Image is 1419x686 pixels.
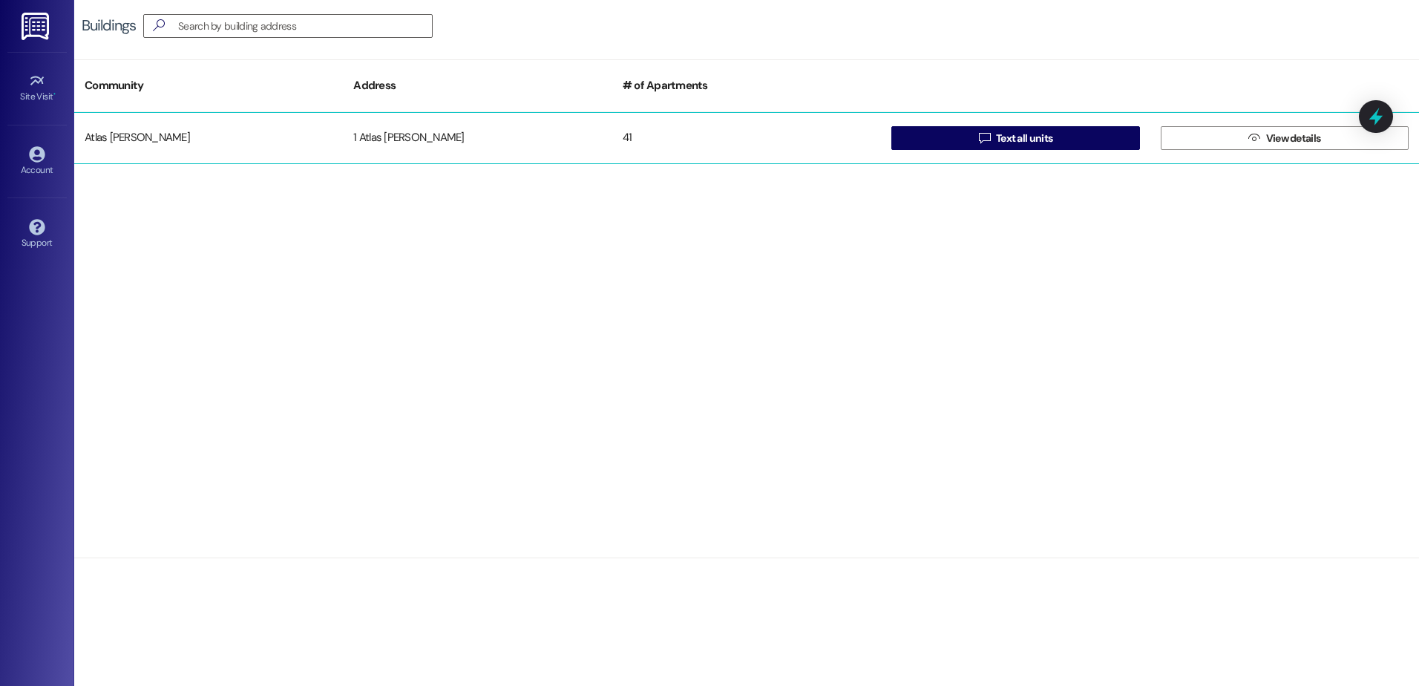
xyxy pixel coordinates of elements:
[7,142,67,182] a: Account
[74,68,343,104] div: Community
[1161,126,1409,150] button: View details
[53,89,56,99] span: •
[178,16,432,36] input: Search by building address
[7,68,67,108] a: Site Visit •
[7,215,67,255] a: Support
[612,123,881,153] div: 41
[979,132,990,144] i: 
[343,123,612,153] div: 1 Atlas [PERSON_NAME]
[891,126,1139,150] button: Text all units
[1248,132,1259,144] i: 
[1266,131,1321,146] span: View details
[147,18,171,33] i: 
[343,68,612,104] div: Address
[612,68,881,104] div: # of Apartments
[996,131,1052,146] span: Text all units
[82,18,136,33] div: Buildings
[22,13,52,40] img: ResiDesk Logo
[74,123,343,153] div: Atlas [PERSON_NAME]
